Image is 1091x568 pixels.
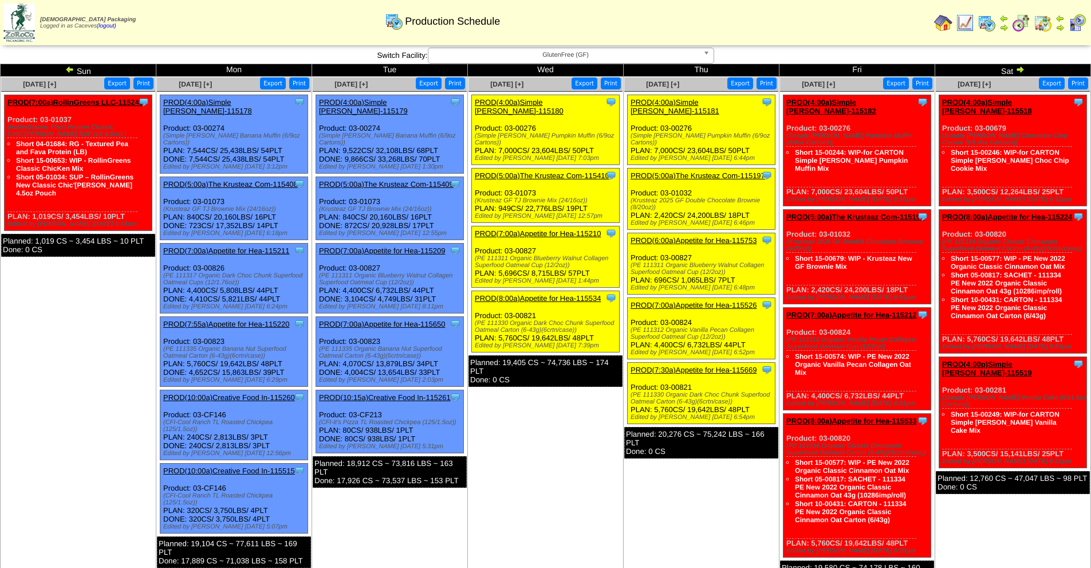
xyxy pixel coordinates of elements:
[40,17,136,23] span: [DEMOGRAPHIC_DATA] Packaging
[883,77,909,89] button: Export
[450,318,461,330] img: Tooltip
[757,77,777,89] button: Print
[786,442,931,456] div: (PE 111334 Organic Classic Cinnamon Superfood Oatmeal Carton (6-43g)(6crtn/case))
[163,246,289,255] a: PROD(7:00a)Appetite for Hea-115211
[936,471,1090,494] div: Planned: 12,760 CS ~ 47,047 LBS ~ 98 PLT Done: 0 CS
[475,155,619,162] div: Edited by [PERSON_NAME] [DATE] 7:03pm
[939,95,1087,206] div: Product: 03-00679 PLAN: 3,500CS / 12,264LBS / 25PLT
[7,98,143,107] a: PROD(7:00a)RollinGreens LLC-115245
[316,95,464,174] div: Product: 03-00274 PLAN: 9,522CS / 32,108LBS / 68PLT DONE: 9,866CS / 33,268LBS / 70PLT
[978,14,996,32] img: calendarprod.gif
[319,163,463,170] div: Edited by [PERSON_NAME] [DATE] 1:30pm
[319,132,463,146] div: (Simple [PERSON_NAME] Banana Muffin (6/9oz Cartons))
[138,96,149,108] img: Tooltip
[475,294,601,303] a: PROD(8:00a)Appetite for Hea-115534
[783,210,931,304] div: Product: 03-01032 PLAN: 2,420CS / 24,200LBS / 18PLT
[802,80,835,88] span: [DATE] [+]
[951,410,1060,434] a: Short 15-00249: WIP-for CARTON Simple [PERSON_NAME] Vanilla Cake Mix
[104,77,130,89] button: Export
[1068,77,1088,89] button: Print
[160,390,308,460] div: Product: 03-CF146 PLAN: 240CS / 2,813LBS / 3PLT DONE: 240CS / 2,813LBS / 3PLT
[631,284,775,291] div: Edited by [PERSON_NAME] [DATE] 6:48pm
[761,299,773,311] img: Tooltip
[917,309,928,320] img: Tooltip
[163,206,308,213] div: (Krusteaz GF TJ Brownie Mix (24/16oz))
[795,352,911,377] a: Short 15-00574: WIP - PE New 2022 Organic Vanilla Pecan Collagen Oat Mix
[16,156,131,173] a: Short 15-00653: WIP - RollinGreens Classic ChicKen Mix
[133,77,153,89] button: Print
[157,536,311,568] div: Planned: 19,104 CS ~ 77,611 LBS ~ 169 PLT Done: 17,889 CS ~ 71,038 LBS ~ 158 PLT
[783,414,931,558] div: Product: 03-00820 PLAN: 5,760CS / 19,642LBS / 48PLT
[23,80,56,88] a: [DATE] [+]
[1034,14,1052,32] img: calendarinout.gif
[490,80,523,88] a: [DATE] [+]
[786,311,917,319] a: PROD(7:00a)Appetite for Hea-115212
[179,80,212,88] span: [DATE] [+]
[163,230,308,237] div: Edited by [PERSON_NAME] [DATE] 6:18pm
[1015,65,1025,74] img: arrowright.gif
[761,96,773,108] img: Tooltip
[934,14,952,32] img: home.gif
[727,77,753,89] button: Export
[786,238,931,252] div: (Krusteaz 2025 GF Double Chocolate Brownie (8/20oz))
[294,96,305,108] img: Tooltip
[786,294,931,301] div: Edited by [PERSON_NAME] [DATE] 6:51pm
[783,95,931,206] div: Product: 03-00276 PLAN: 7,000CS / 23,604LBS / 50PLT
[445,77,465,89] button: Print
[628,169,775,230] div: Product: 03-01032 PLAN: 2,420CS / 24,200LBS / 18PLT
[5,95,152,231] div: Product: 03-01037 PLAN: 1,019CS / 3,454LBS / 10PLT
[624,64,779,77] td: Thu
[628,363,775,424] div: Product: 03-00821 PLAN: 5,760CS / 19,642LBS / 48PLT
[313,456,467,488] div: Planned: 18,912 CS ~ 73,816 LBS ~ 163 PLT Done: 17,926 CS ~ 73,537 LBS ~ 153 PLT
[433,48,699,62] span: GlutenFree (GF)
[1068,14,1086,32] img: calendarcustomer.gif
[958,80,991,88] span: [DATE] [+]
[631,349,775,356] div: Edited by [PERSON_NAME] [DATE] 6:52pm
[319,246,445,255] a: PROD(7:00a)Appetite for Hea-115209
[316,317,464,387] div: Product: 03-00823 PLAN: 4,070CS / 13,879LBS / 34PLT DONE: 4,004CS / 13,654LBS / 33PLT
[795,475,906,499] a: Short 05-00817: SACHET - 111334 PE New 2022 Organic Classic Cinnamon Oat 43g (10286imp/roll)
[951,296,1062,320] a: Short 10-00431: CARTON - 111334 PE New 2022 Organic Classic Cinnamon Oat Carton (6/43g)
[631,155,775,162] div: Edited by [PERSON_NAME] [DATE] 6:44pm
[942,98,1032,115] a: PROD(4:00a)Simple [PERSON_NAME]-115518
[624,427,778,459] div: Planned: 20,276 CS ~ 75,242 LBS ~ 166 PLT Done: 0 CS
[163,180,298,189] a: PROD(5:00a)The Krusteaz Com-115408
[319,443,463,450] div: Edited by [PERSON_NAME] [DATE] 5:31pm
[942,238,1086,252] div: (PE 111334 Organic Classic Cinnamon Superfood Oatmeal Carton (6-43g)(6crtn/case))
[942,213,1073,221] a: PROD(8:00a)Appetite for Hea-115224
[450,245,461,256] img: Tooltip
[40,17,136,29] span: Logged in as Caceves
[475,132,619,146] div: (Simple [PERSON_NAME] Pumpkin Muffin (6/9oz Cartons))
[786,196,931,203] div: Edited by [PERSON_NAME] [DATE] 6:50pm
[472,95,620,165] div: Product: 03-00276 PLAN: 7,000CS / 23,604LBS / 50PLT
[163,419,308,433] div: (CFI-Cool Ranch TL Roasted Chickpea (125/1.5oz))
[163,320,289,328] a: PROD(7:55a)Appetite for Hea-115220
[942,132,1086,146] div: (Simple [PERSON_NAME] Chocolate Chip Cookie (6/9.4oz Cartons))
[942,394,1086,408] div: (Simple [PERSON_NAME] Vanilla Cake (6/11.5oz Cartons))
[450,178,461,190] img: Tooltip
[795,148,908,173] a: Short 15-00244: WIP-for CARTON Simple [PERSON_NAME] Pumpkin Muffin Mix
[951,254,1065,271] a: Short 15-00577: WIP - PE New 2022 Organic Classic Cinnamon Oat Mix
[631,366,757,374] a: PROD(7:30a)Appetite for Hea-115669
[160,317,308,387] div: Product: 03-00823 PLAN: 5,760CS / 19,642LBS / 48PLT DONE: 4,652CS / 15,863LBS / 39PLT
[294,465,305,476] img: Tooltip
[3,3,35,42] img: zoroco-logo-small.webp
[316,244,464,314] div: Product: 03-00827 PLAN: 4,400CS / 6,732LBS / 44PLT DONE: 3,104CS / 4,749LBS / 31PLT
[631,327,775,340] div: (PE 111312 Organic Vanilla Pecan Collagen Superfood Oatmeal Cup (12/2oz))
[163,303,308,310] div: Edited by [PERSON_NAME] [DATE] 6:24pm
[468,64,624,77] td: Wed
[999,14,1009,23] img: arrowleft.gif
[631,132,775,146] div: (Simple [PERSON_NAME] Pumpkin Muffin (6/9oz Cartons))
[294,318,305,330] img: Tooltip
[1073,211,1084,222] img: Tooltip
[319,303,463,310] div: Edited by [PERSON_NAME] [DATE] 8:11pm
[97,23,116,29] a: (logout)
[786,98,876,115] a: PROD(4:00a)Simple [PERSON_NAME]-115182
[160,244,308,314] div: Product: 03-00826 PLAN: 4,400CS / 5,808LBS / 44PLT DONE: 4,410CS / 5,821LBS / 44PLT
[334,80,368,88] span: [DATE] [+]
[795,254,912,271] a: Short 15-00679: WIP - Krusteaz New GF Brownie Mix
[65,65,74,74] img: arrowleft.gif
[450,96,461,108] img: Tooltip
[628,95,775,165] div: Product: 03-00276 PLAN: 7,000CS / 23,604LBS / 50PLT
[468,355,623,387] div: Planned: 19,405 CS ~ 74,736 LBS ~ 174 PLT Done: 0 CS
